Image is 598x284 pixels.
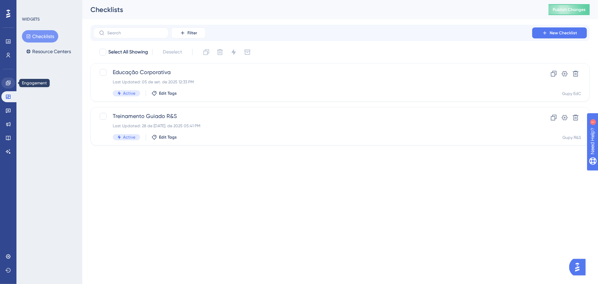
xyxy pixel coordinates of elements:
[22,30,58,43] button: Checklists
[108,48,148,56] span: Select All Showing
[187,30,197,36] span: Filter
[90,5,532,14] div: Checklists
[22,16,40,22] div: WIDGETS
[569,257,590,277] iframe: UserGuiding AI Assistant Launcher
[532,27,587,38] button: New Checklist
[123,91,135,96] span: Active
[113,68,513,76] span: Educação Corporativa
[549,4,590,15] button: Publish Changes
[22,45,75,58] button: Resource Centers
[159,134,177,140] span: Edit Tags
[151,134,177,140] button: Edit Tags
[48,3,50,9] div: 1
[171,27,206,38] button: Filter
[113,123,513,129] div: Last Updated: 28 de [DATE]. de 2025 05:41 PM
[123,134,135,140] span: Active
[113,79,513,85] div: Last Updated: 05 de set. de 2025 12:33 PM
[151,91,177,96] button: Edit Tags
[113,112,513,120] span: Treinamento Guiado R&S
[562,135,581,140] div: Gupy R&S
[163,48,182,56] span: Deselect
[157,46,188,58] button: Deselect
[107,31,163,35] input: Search
[553,7,586,12] span: Publish Changes
[562,91,581,96] div: Gupy EdC
[16,2,43,10] span: Need Help?
[159,91,177,96] span: Edit Tags
[550,30,577,36] span: New Checklist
